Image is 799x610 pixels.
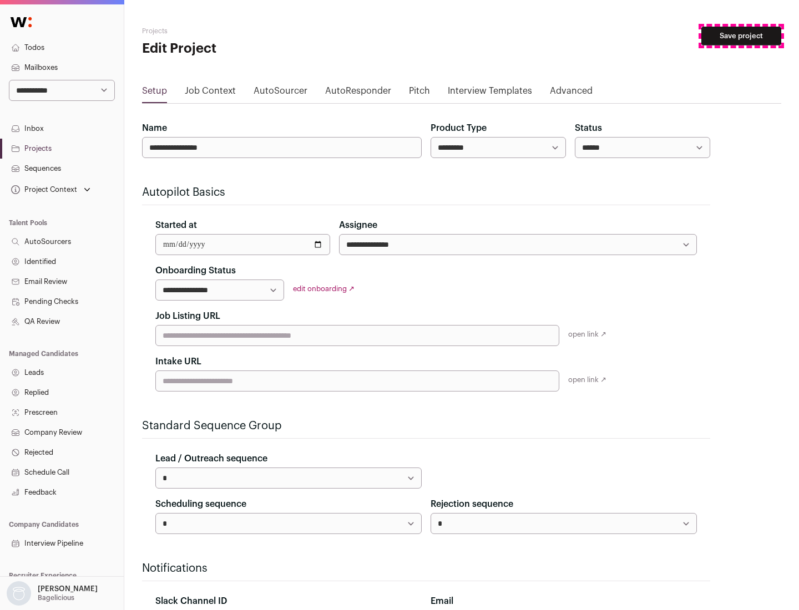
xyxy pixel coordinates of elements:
[448,84,532,102] a: Interview Templates
[431,594,697,608] div: Email
[142,40,355,58] h1: Edit Project
[431,121,487,135] label: Product Type
[4,581,100,606] button: Open dropdown
[575,121,602,135] label: Status
[38,593,74,602] p: Bagelicious
[431,497,513,511] label: Rejection sequence
[701,27,781,45] button: Save project
[142,418,710,434] h2: Standard Sequence Group
[409,84,430,102] a: Pitch
[155,452,267,465] label: Lead / Outreach sequence
[155,264,236,277] label: Onboarding Status
[339,218,377,232] label: Assignee
[155,218,197,232] label: Started at
[155,497,246,511] label: Scheduling sequence
[9,185,77,194] div: Project Context
[7,581,31,606] img: nopic.png
[155,309,220,323] label: Job Listing URL
[185,84,236,102] a: Job Context
[38,584,98,593] p: [PERSON_NAME]
[325,84,391,102] a: AutoResponder
[155,594,227,608] label: Slack Channel ID
[142,84,167,102] a: Setup
[254,84,307,102] a: AutoSourcer
[155,355,201,368] label: Intake URL
[550,84,593,102] a: Advanced
[142,121,167,135] label: Name
[4,11,38,33] img: Wellfound
[142,27,355,35] h2: Projects
[9,182,93,197] button: Open dropdown
[142,561,710,576] h2: Notifications
[142,185,710,200] h2: Autopilot Basics
[293,285,355,292] a: edit onboarding ↗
